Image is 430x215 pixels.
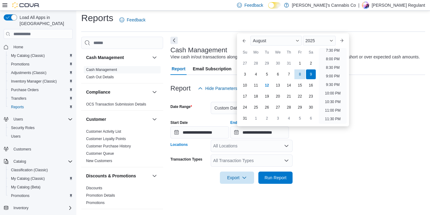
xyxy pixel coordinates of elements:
div: day-28 [251,58,261,68]
h3: Customer [86,116,106,122]
p: [PERSON_NAME]'s Cannabis Co [292,2,356,9]
a: Customer Purchase History [86,144,131,148]
div: day-23 [306,91,316,101]
div: Haley Regulant [362,2,369,9]
div: day-4 [251,69,261,79]
div: day-4 [284,113,294,123]
p: | [358,2,359,9]
span: Customers [13,147,31,152]
button: Purchase Orders [6,86,75,94]
button: Discounts & Promotions [151,172,158,180]
button: Promotions [6,60,75,69]
span: My Catalog (Classic) [9,175,73,182]
span: Email Subscription [193,63,231,75]
button: Previous Month [239,36,249,46]
div: Customer [81,128,163,167]
span: Home [13,45,23,50]
span: Feedback [244,2,263,8]
button: Users [1,115,75,124]
h3: Cash Management [86,54,124,61]
div: day-13 [273,80,283,90]
label: Locations [170,142,188,147]
div: day-17 [240,91,250,101]
div: day-29 [295,102,305,112]
div: Button. Open the month selector. August is currently selected. [250,36,302,46]
span: Transfers [9,95,73,102]
span: Classification (Classic) [9,166,73,174]
span: Catalog [13,159,26,164]
span: Adjustments (Classic) [11,70,46,75]
div: day-16 [306,80,316,90]
div: day-24 [240,102,250,112]
button: Run Report [258,172,293,184]
li: 11:00 PM [322,107,343,114]
span: OCS Transaction Submission Details [86,102,146,107]
li: 8:00 PM [323,55,342,63]
span: My Catalog (Beta) [11,185,41,190]
div: Fr [295,47,305,57]
div: day-12 [262,80,272,90]
div: day-5 [262,69,272,79]
li: 10:30 PM [322,98,343,106]
span: Inventory Manager (Classic) [9,78,73,85]
span: Reports [9,103,73,111]
div: August, 2025 [239,58,316,124]
span: Catalog [11,158,73,165]
h3: Discounts & Promotions [86,173,136,179]
span: Inventory [11,204,73,212]
div: day-21 [284,91,294,101]
a: Promotions [9,192,32,199]
li: 10:00 PM [322,90,343,97]
span: Users [9,133,73,140]
a: Feedback [117,14,148,26]
ul: Time [319,48,347,124]
div: day-11 [251,80,261,90]
label: Transaction Types [170,157,202,162]
span: Customer Queue [86,151,114,156]
button: Home [1,43,75,51]
label: End Date [230,120,246,125]
button: Next [170,37,178,44]
span: Feedback [127,17,145,23]
h3: Cash Management [170,46,227,54]
div: Cash Management [81,66,163,83]
div: day-30 [273,58,283,68]
span: Promotions [11,193,30,198]
a: Customer Queue [86,151,114,156]
div: day-6 [306,113,316,123]
span: My Catalog (Classic) [11,53,45,58]
div: day-29 [262,58,272,68]
a: New Customers [86,159,112,163]
a: Home [11,43,26,51]
span: Security Roles [9,124,73,132]
div: Su [240,47,250,57]
li: 8:30 PM [323,64,342,71]
a: Cash Out Details [86,75,114,79]
span: Users [11,134,20,139]
button: Cash Management [86,54,150,61]
span: Hide Parameters [205,85,237,91]
div: day-14 [284,80,294,90]
span: Home [11,43,73,51]
button: Open list of options [284,158,289,163]
a: Purchase Orders [9,86,41,94]
span: My Catalog (Classic) [11,176,45,181]
div: day-31 [240,113,250,123]
span: Load All Apps in [GEOGRAPHIC_DATA] [17,14,73,27]
a: Promotions [86,201,105,205]
button: Classification (Classic) [6,166,75,174]
span: Report [172,63,185,75]
span: Export [224,172,250,184]
div: Compliance [81,101,163,110]
div: day-30 [306,102,316,112]
div: Sa [306,47,316,57]
button: Transfers [6,94,75,103]
button: Promotions [6,191,75,200]
button: Custom Date [211,102,293,114]
button: Catalog [11,158,28,165]
div: day-6 [273,69,283,79]
a: Adjustments (Classic) [9,69,49,76]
